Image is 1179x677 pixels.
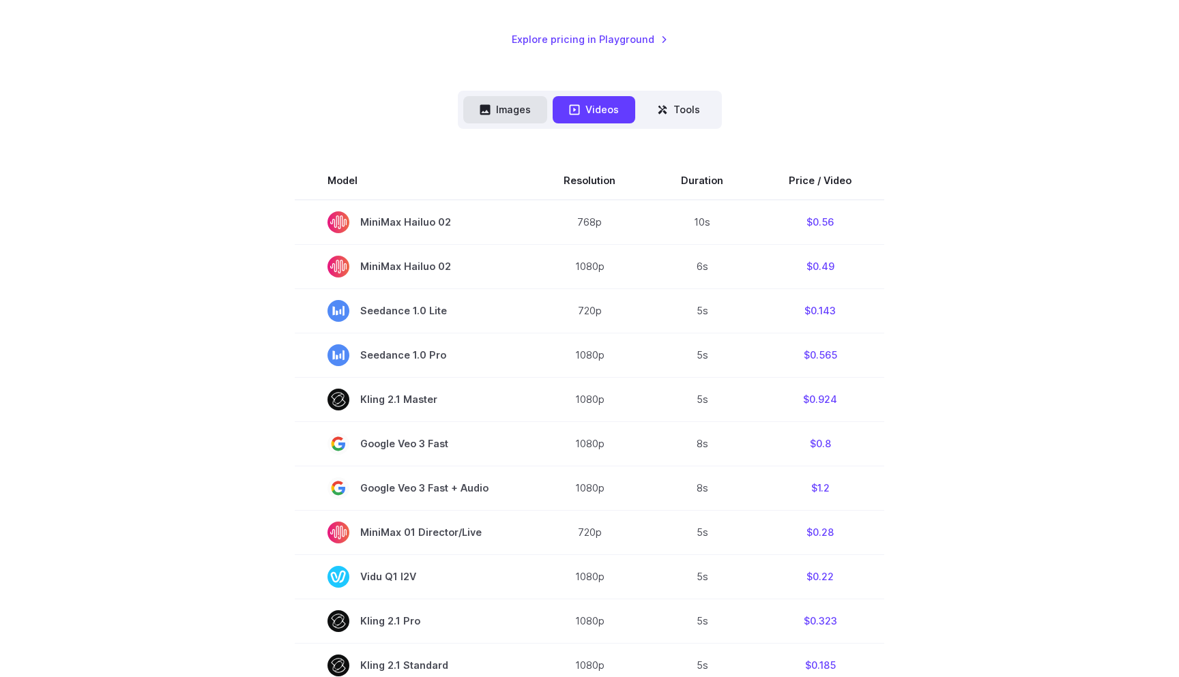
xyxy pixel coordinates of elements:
[756,466,884,510] td: $1.2
[648,510,756,554] td: 5s
[756,421,884,466] td: $0.8
[327,610,498,632] span: Kling 2.1 Pro
[756,200,884,245] td: $0.56
[531,377,648,421] td: 1080p
[327,655,498,676] span: Kling 2.1 Standard
[648,466,756,510] td: 8s
[327,433,498,455] span: Google Veo 3 Fast
[648,377,756,421] td: 5s
[641,96,716,123] button: Tools
[531,510,648,554] td: 720p
[327,389,498,410] span: Kling 2.1 Master
[327,256,498,277] span: MiniMax Hailuo 02
[531,421,648,466] td: 1080p
[531,244,648,288] td: 1080p
[327,344,498,366] span: Seedance 1.0 Pro
[648,333,756,377] td: 5s
[648,288,756,333] td: 5s
[756,554,884,599] td: $0.22
[327,522,498,543] span: MiniMax 01 Director/Live
[648,162,756,200] th: Duration
[648,200,756,245] td: 10s
[648,554,756,599] td: 5s
[756,377,884,421] td: $0.924
[463,96,547,123] button: Images
[327,211,498,233] span: MiniMax Hailuo 02
[512,31,668,47] a: Explore pricing in Playground
[295,162,531,200] th: Model
[756,162,884,200] th: Price / Video
[531,333,648,377] td: 1080p
[648,244,756,288] td: 6s
[327,477,498,499] span: Google Veo 3 Fast + Audio
[531,200,648,245] td: 768p
[531,466,648,510] td: 1080p
[327,300,498,322] span: Seedance 1.0 Lite
[327,566,498,588] span: Vidu Q1 I2V
[756,599,884,643] td: $0.323
[531,554,648,599] td: 1080p
[756,510,884,554] td: $0.28
[756,288,884,333] td: $0.143
[531,599,648,643] td: 1080p
[648,421,756,466] td: 8s
[531,288,648,333] td: 720p
[553,96,635,123] button: Videos
[648,599,756,643] td: 5s
[756,333,884,377] td: $0.565
[531,162,648,200] th: Resolution
[756,244,884,288] td: $0.49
